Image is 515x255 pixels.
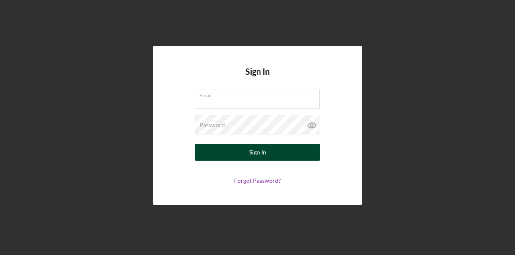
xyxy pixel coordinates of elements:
label: Email [199,89,320,98]
button: Sign In [195,144,320,161]
label: Password [199,122,225,129]
div: Sign In [249,144,266,161]
h4: Sign In [245,67,270,89]
a: Forgot Password? [234,177,281,184]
